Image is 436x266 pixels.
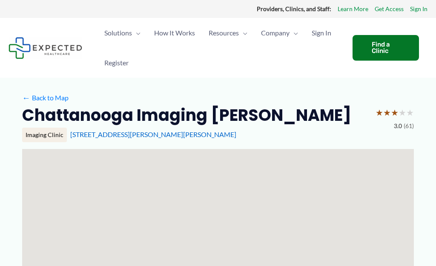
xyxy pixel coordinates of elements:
span: ★ [391,105,399,120]
a: SolutionsMenu Toggle [98,18,147,48]
span: (61) [404,120,414,132]
strong: Providers, Clinics, and Staff: [257,5,331,12]
span: ← [22,94,30,102]
a: Register [98,48,135,78]
span: Menu Toggle [290,18,298,48]
a: ←Back to Map [22,91,69,104]
a: Get Access [375,3,404,15]
a: ResourcesMenu Toggle [202,18,254,48]
a: [STREET_ADDRESS][PERSON_NAME][PERSON_NAME] [70,130,236,138]
a: CompanyMenu Toggle [254,18,305,48]
span: ★ [383,105,391,120]
nav: Primary Site Navigation [98,18,344,78]
span: Resources [209,18,239,48]
span: ★ [376,105,383,120]
span: Menu Toggle [239,18,247,48]
span: Solutions [104,18,132,48]
span: Register [104,48,129,78]
a: Sign In [410,3,427,15]
span: Menu Toggle [132,18,141,48]
a: How It Works [147,18,202,48]
h2: Chattanooga Imaging [PERSON_NAME] [22,105,351,126]
span: ★ [406,105,414,120]
span: 3.0 [394,120,402,132]
a: Sign In [305,18,338,48]
span: ★ [399,105,406,120]
a: Learn More [338,3,368,15]
div: Imaging Clinic [22,128,67,142]
span: How It Works [154,18,195,48]
span: Company [261,18,290,48]
img: Expected Healthcare Logo - side, dark font, small [9,37,82,59]
span: Sign In [312,18,331,48]
a: Find a Clinic [353,35,419,61]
